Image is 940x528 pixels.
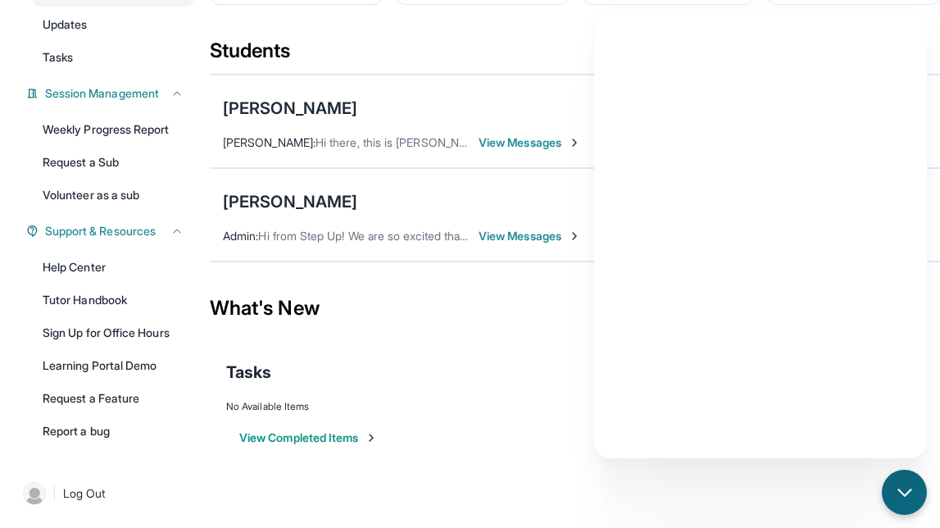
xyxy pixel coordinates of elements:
[16,476,193,512] a: |Log Out
[33,285,193,315] a: Tutor Handbook
[33,43,193,72] a: Tasks
[210,38,940,74] div: Students
[45,85,159,102] span: Session Management
[223,97,357,120] div: [PERSON_NAME]
[33,384,193,413] a: Request a Feature
[223,135,316,149] span: [PERSON_NAME] :
[882,470,927,515] button: chat-button
[52,484,57,503] span: |
[568,136,581,149] img: Chevron-Right
[33,10,193,39] a: Updates
[223,190,357,213] div: [PERSON_NAME]
[33,318,193,348] a: Sign Up for Office Hours
[568,230,581,243] img: Chevron-Right
[33,180,193,210] a: Volunteer as a sub
[33,253,193,282] a: Help Center
[226,400,924,413] div: No Available Items
[43,16,88,33] span: Updates
[210,272,940,344] div: What's New
[479,228,581,244] span: View Messages
[33,351,193,380] a: Learning Portal Demo
[239,430,378,446] button: View Completed Items
[45,223,156,239] span: Support & Resources
[33,416,193,446] a: Report a bug
[223,229,258,243] span: Admin :
[43,49,73,66] span: Tasks
[39,85,184,102] button: Session Management
[39,223,184,239] button: Support & Resources
[479,134,581,151] span: View Messages
[23,482,46,505] img: user-img
[33,115,193,144] a: Weekly Progress Report
[594,10,927,458] iframe: Chatbot
[63,485,106,502] span: Log Out
[33,148,193,177] a: Request a Sub
[316,135,486,149] span: Hi there, this is [PERSON_NAME]
[226,361,271,384] span: Tasks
